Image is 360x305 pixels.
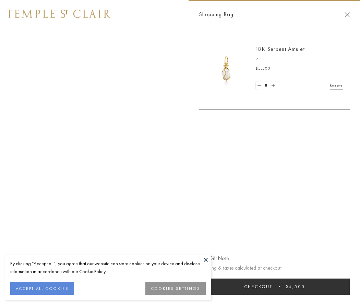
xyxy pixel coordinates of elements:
[330,82,343,89] a: Remove
[145,282,206,295] button: COOKIES SETTINGS
[255,65,271,72] span: $5,500
[256,81,263,90] a: Set quantity to 0
[286,284,305,290] span: $5,500
[199,279,350,295] button: Checkout $5,500
[199,10,233,19] span: Shopping Bag
[345,12,350,17] button: Close Shopping Bag
[7,10,110,18] img: Temple St. Clair
[255,55,343,62] p: S
[10,260,206,275] div: By clicking “Accept all”, you agree that our website can store cookies on your device and disclos...
[244,284,273,290] span: Checkout
[199,254,229,263] button: Add Gift Note
[10,282,74,295] button: ACCEPT ALL COOKIES
[269,81,276,90] a: Set quantity to 2
[255,45,305,53] a: 18K Serpent Amulet
[199,264,350,272] p: Shipping & taxes calculated at checkout
[206,48,247,89] img: P51836-E11SERPPV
